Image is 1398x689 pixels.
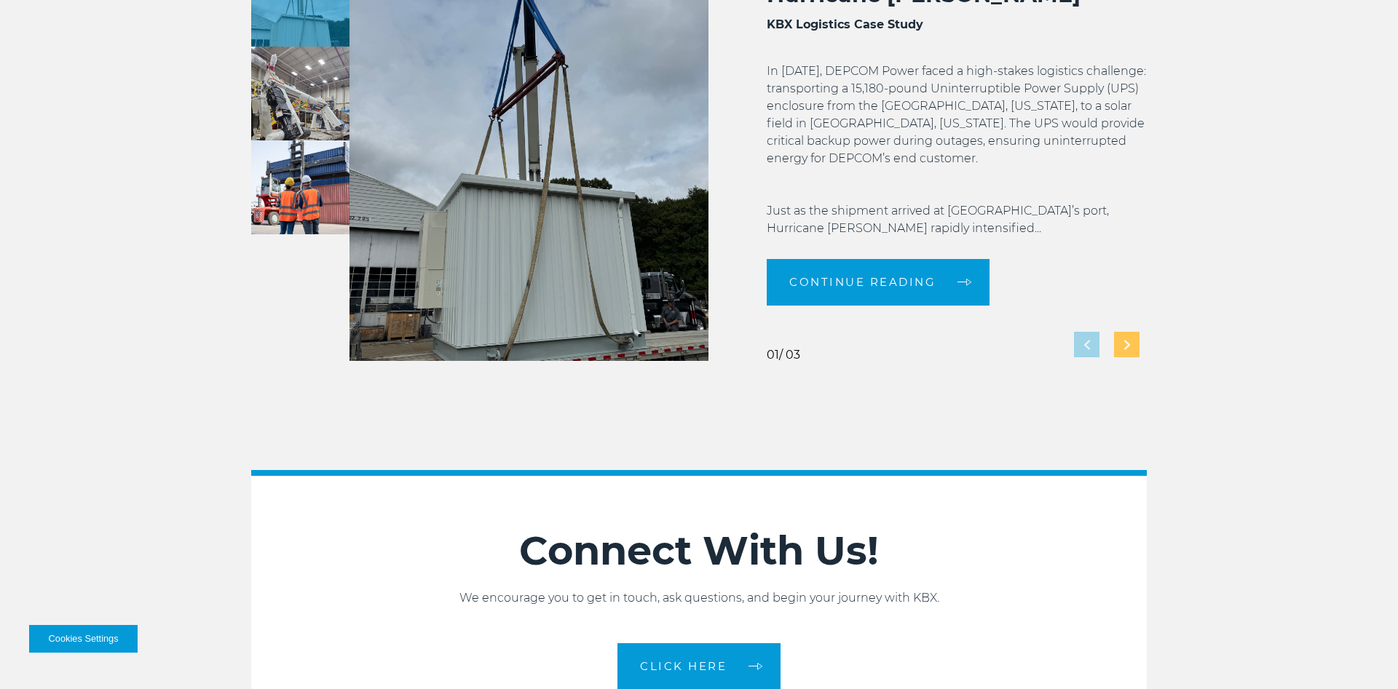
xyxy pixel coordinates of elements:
div: / 03 [767,349,800,361]
img: How Georgia-Pacific Cut Shipping Costs by 57% with KBX Logistics [251,47,349,140]
span: 01 [767,348,779,362]
img: Delivering Critical Equipment for Koch Methanol [251,140,349,234]
p: In [DATE], DEPCOM Power faced a high-stakes logistics challenge: transporting a 15,180-pound Unin... [767,63,1147,237]
img: next slide [1124,340,1130,349]
span: CLICK HERE [640,661,727,672]
a: Continue reading arrow arrow [767,259,990,306]
div: Next slide [1114,332,1140,357]
button: Cookies Settings [29,625,138,653]
h2: Connect With Us! [251,527,1147,575]
p: We encourage you to get in touch, ask questions, and begin your journey with KBX. [251,589,1147,607]
span: Continue reading [789,276,936,287]
h3: KBX Logistics Case Study [767,16,1147,33]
